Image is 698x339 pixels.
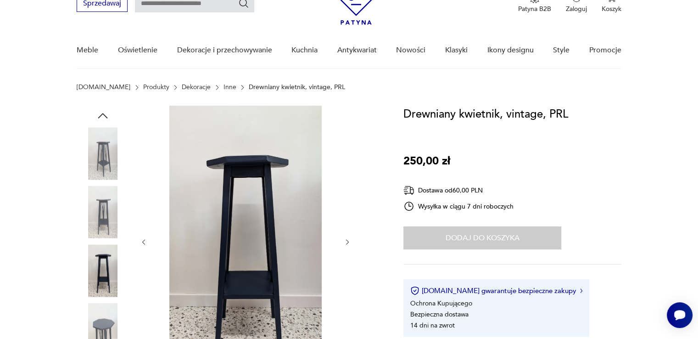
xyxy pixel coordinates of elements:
[143,84,169,91] a: Produkty
[291,33,318,68] a: Kuchnia
[77,1,128,7] a: Sprzedawaj
[77,33,98,68] a: Meble
[403,106,568,123] h1: Drewniany kwietnik, vintage, PRL
[77,186,129,238] img: Zdjęcie produktu Drewniany kwietnik, vintage, PRL
[445,33,468,68] a: Klasyki
[487,33,533,68] a: Ikony designu
[223,84,236,91] a: Inne
[403,185,414,196] img: Ikona dostawy
[396,33,425,68] a: Nowości
[410,321,455,330] li: 14 dni na zwrot
[410,286,582,295] button: [DOMAIN_NAME] gwarantuje bezpieczne zakupy
[602,5,621,13] p: Koszyk
[77,84,130,91] a: [DOMAIN_NAME]
[667,302,692,328] iframe: Smartsupp widget button
[249,84,345,91] p: Drewniany kwietnik, vintage, PRL
[553,33,570,68] a: Style
[403,201,514,212] div: Wysyłka w ciągu 7 dni roboczych
[410,310,469,319] li: Bezpieczna dostawa
[410,286,419,295] img: Ikona certyfikatu
[518,5,551,13] p: Patyna B2B
[177,33,272,68] a: Dekoracje i przechowywanie
[589,33,621,68] a: Promocje
[77,127,129,180] img: Zdjęcie produktu Drewniany kwietnik, vintage, PRL
[566,5,587,13] p: Zaloguj
[118,33,157,68] a: Oświetlenie
[403,185,514,196] div: Dostawa od 60,00 PLN
[77,244,129,297] img: Zdjęcie produktu Drewniany kwietnik, vintage, PRL
[337,33,377,68] a: Antykwariat
[580,288,583,293] img: Ikona strzałki w prawo
[182,84,211,91] a: Dekoracje
[410,299,472,308] li: Ochrona Kupującego
[403,153,450,170] p: 250,00 zł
